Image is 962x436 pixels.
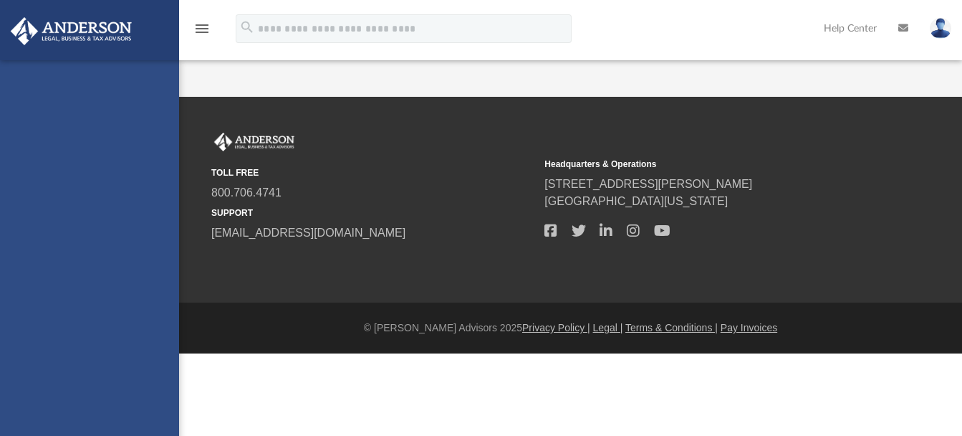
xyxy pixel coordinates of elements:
[625,322,718,333] a: Terms & Conditions |
[211,207,534,219] small: SUPPORT
[239,19,255,35] i: search
[179,321,962,336] div: © [PERSON_NAME] Advisors 2025
[193,20,211,37] i: menu
[211,186,282,199] a: 800.706.4741
[211,227,405,239] a: [EMAIL_ADDRESS][DOMAIN_NAME]
[544,195,728,207] a: [GEOGRAPHIC_DATA][US_STATE]
[930,18,951,39] img: User Pic
[211,133,297,151] img: Anderson Advisors Platinum Portal
[211,166,534,179] small: TOLL FREE
[193,27,211,37] a: menu
[721,322,777,333] a: Pay Invoices
[544,178,752,190] a: [STREET_ADDRESS][PERSON_NAME]
[522,322,590,333] a: Privacy Policy |
[544,158,867,171] small: Headquarters & Operations
[593,322,623,333] a: Legal |
[6,17,136,45] img: Anderson Advisors Platinum Portal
